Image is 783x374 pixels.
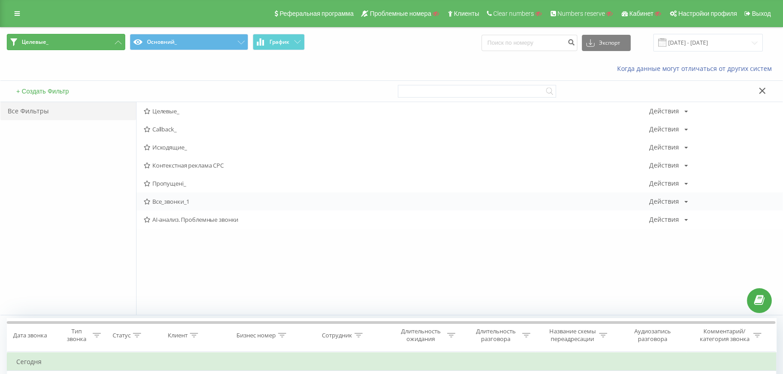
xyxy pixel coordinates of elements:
[649,198,679,205] div: Действия
[454,10,479,17] span: Клиенты
[269,39,289,45] span: График
[472,327,520,343] div: Длительность разговора
[144,198,649,205] span: Все_звонки_1
[582,35,631,51] button: Экспорт
[144,216,649,223] span: AI-анализ. Проблемные звонки
[144,144,649,150] span: Исходящие_
[756,87,769,96] button: Закрыть
[144,162,649,168] span: Контекстная реклама CPC
[548,327,597,343] div: Название схемы переадресации
[629,10,653,17] span: Кабинет
[623,327,682,343] div: Аудиозапись разговора
[144,180,649,187] span: Пропущені_
[279,10,354,17] span: Реферальная программа
[13,332,47,339] div: Дата звонка
[130,34,248,50] button: Основний_
[22,38,48,46] span: Целевые_
[557,10,605,17] span: Numbers reserve
[168,332,188,339] div: Клиент
[144,108,649,114] span: Целевые_
[7,353,776,371] td: Сегодня
[236,332,276,339] div: Бизнес номер
[322,332,352,339] div: Сотрудник
[649,126,679,132] div: Действия
[493,10,534,17] span: Clear numbers
[649,144,679,150] div: Действия
[752,10,771,17] span: Выход
[370,10,431,17] span: Проблемные номера
[144,126,649,132] span: Callback_
[678,10,737,17] span: Настройки профиля
[0,102,136,120] div: Все Фильтры
[649,216,679,223] div: Действия
[698,327,751,343] div: Комментарий/категория звонка
[253,34,305,50] button: График
[649,108,679,114] div: Действия
[113,332,131,339] div: Статус
[396,327,445,343] div: Длительность ожидания
[14,87,71,95] button: + Создать Фильтр
[617,64,776,73] a: Когда данные могут отличаться от других систем
[649,162,679,168] div: Действия
[7,34,125,50] button: Целевые_
[649,180,679,187] div: Действия
[63,327,90,343] div: Тип звонка
[481,35,577,51] input: Поиск по номеру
